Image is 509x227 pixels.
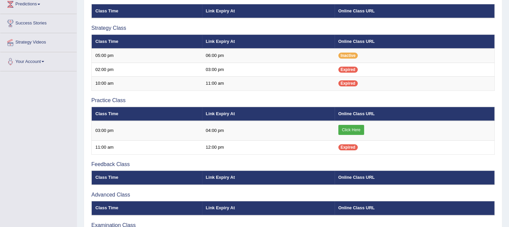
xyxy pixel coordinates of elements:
[92,49,202,63] td: 05:00 pm
[202,121,335,141] td: 04:00 pm
[338,125,364,135] a: Click Here
[335,4,495,18] th: Online Class URL
[338,53,358,59] span: Inactive
[92,63,202,77] td: 02:00 pm
[338,144,358,150] span: Expired
[335,201,495,215] th: Online Class URL
[92,4,202,18] th: Class Time
[335,107,495,121] th: Online Class URL
[202,77,335,91] td: 11:00 am
[91,192,495,198] h3: Advanced Class
[202,201,335,215] th: Link Expiry At
[202,4,335,18] th: Link Expiry At
[202,63,335,77] td: 03:00 pm
[0,14,77,31] a: Success Stories
[92,141,202,155] td: 11:00 am
[338,67,358,73] span: Expired
[202,141,335,155] td: 12:00 pm
[92,201,202,215] th: Class Time
[92,77,202,91] td: 10:00 am
[202,171,335,185] th: Link Expiry At
[202,34,335,49] th: Link Expiry At
[0,52,77,69] a: Your Account
[92,107,202,121] th: Class Time
[92,34,202,49] th: Class Time
[202,49,335,63] td: 06:00 pm
[338,80,358,86] span: Expired
[0,33,77,50] a: Strategy Videos
[91,161,495,167] h3: Feedback Class
[91,97,495,103] h3: Practice Class
[202,107,335,121] th: Link Expiry At
[335,171,495,185] th: Online Class URL
[92,171,202,185] th: Class Time
[91,25,495,31] h3: Strategy Class
[92,121,202,141] td: 03:00 pm
[335,34,495,49] th: Online Class URL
